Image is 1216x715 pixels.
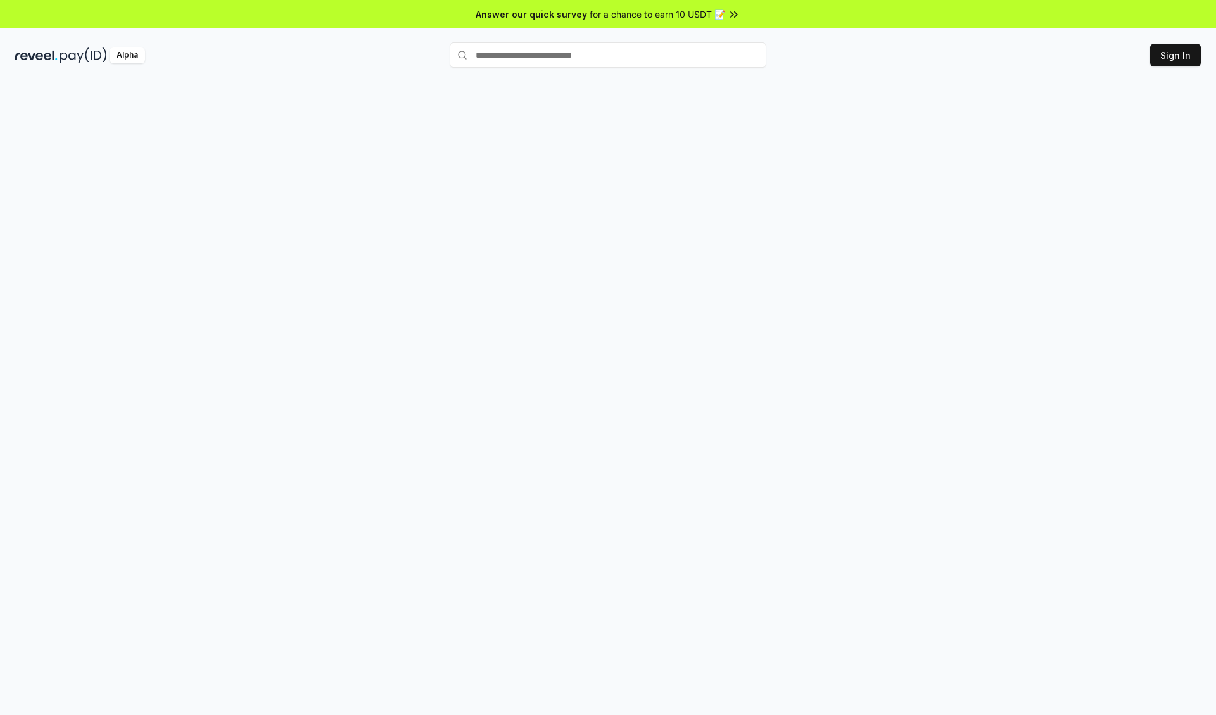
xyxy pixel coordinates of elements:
span: Answer our quick survey [476,8,587,21]
button: Sign In [1150,44,1201,66]
img: pay_id [60,47,107,63]
div: Alpha [110,47,145,63]
img: reveel_dark [15,47,58,63]
span: for a chance to earn 10 USDT 📝 [590,8,725,21]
